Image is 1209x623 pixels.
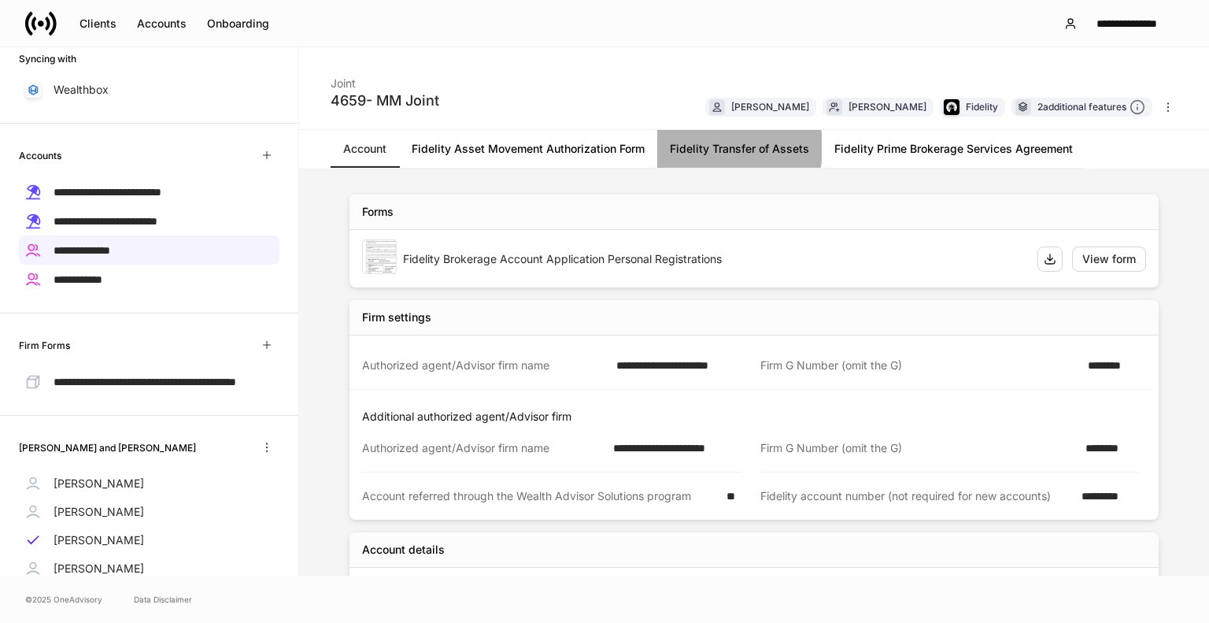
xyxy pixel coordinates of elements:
h6: [PERSON_NAME] and [PERSON_NAME] [19,440,196,455]
p: Additional authorized agent/Advisor firm [362,409,1152,425]
div: 4659- MM Joint [331,91,439,110]
div: Joint [331,66,439,91]
div: Account details [362,542,445,558]
div: Forms [362,204,394,220]
a: Fidelity Asset Movement Authorization Form [399,130,657,168]
a: Fidelity Prime Brokerage Services Agreement [822,130,1085,168]
p: [PERSON_NAME] [54,476,144,491]
a: [PERSON_NAME] [19,554,279,583]
button: Onboarding [197,11,279,36]
div: Authorized agent/Advisor firm name [362,440,604,456]
div: Clients [79,16,116,32]
div: 2 additional features [1037,99,1145,116]
p: [PERSON_NAME] [54,504,144,520]
div: Authorized agent/Advisor firm name [362,358,607,373]
a: Fidelity Transfer of Assets [657,130,822,168]
h6: Accounts [19,148,61,163]
p: [PERSON_NAME] [54,532,144,548]
div: Fidelity Brokerage Account Application Personal Registrations [403,251,1025,267]
div: Onboarding [207,16,269,32]
div: Account referred through the Wealth Advisor Solutions program [362,488,717,504]
div: [PERSON_NAME] [731,99,809,114]
a: Wealthbox [19,76,279,104]
div: Fidelity [966,99,998,114]
div: Fidelity account number (not required for new accounts) [760,488,1072,504]
a: Account [331,130,399,168]
h6: Firm Forms [19,338,70,353]
a: Data Disclaimer [134,593,192,606]
a: [PERSON_NAME] [19,498,279,526]
div: View form [1082,251,1136,267]
button: View form [1072,247,1146,272]
span: © 2025 OneAdvisory [25,593,102,606]
p: [PERSON_NAME] [54,561,144,577]
button: Clients [69,11,127,36]
h6: Syncing with [19,51,76,66]
p: Wealthbox [54,82,109,98]
a: [PERSON_NAME] [19,469,279,498]
a: [PERSON_NAME] [19,526,279,554]
div: Firm G Number (omit the G) [760,440,1076,456]
div: [PERSON_NAME] [849,99,926,114]
div: Firm G Number (omit the G) [760,358,1078,373]
div: Accounts [137,16,187,32]
div: Firm settings [362,310,431,325]
button: Accounts [127,11,197,36]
